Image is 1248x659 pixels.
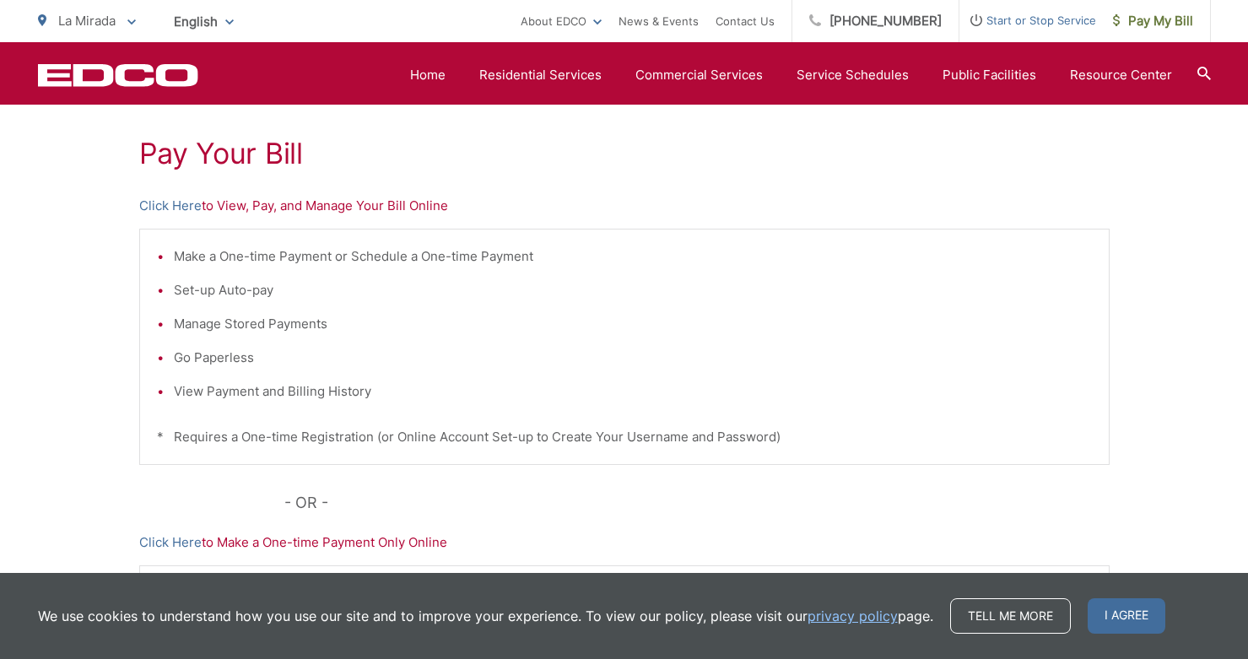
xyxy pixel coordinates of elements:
[38,606,933,626] p: We use cookies to understand how you use our site and to improve your experience. To view our pol...
[635,65,763,85] a: Commercial Services
[174,246,1092,267] li: Make a One-time Payment or Schedule a One-time Payment
[58,13,116,29] span: La Mirada
[1070,65,1172,85] a: Resource Center
[139,532,202,553] a: Click Here
[716,11,775,31] a: Contact Us
[161,7,246,36] span: English
[1113,11,1193,31] span: Pay My Bill
[139,196,202,216] a: Click Here
[284,490,1110,516] p: - OR -
[943,65,1036,85] a: Public Facilities
[479,65,602,85] a: Residential Services
[174,381,1092,402] li: View Payment and Billing History
[950,598,1071,634] a: Tell me more
[38,63,198,87] a: EDCD logo. Return to the homepage.
[174,280,1092,300] li: Set-up Auto-pay
[797,65,909,85] a: Service Schedules
[139,196,1110,216] p: to View, Pay, and Manage Your Bill Online
[139,532,1110,553] p: to Make a One-time Payment Only Online
[157,427,1092,447] p: * Requires a One-time Registration (or Online Account Set-up to Create Your Username and Password)
[619,11,699,31] a: News & Events
[1088,598,1165,634] span: I agree
[410,65,446,85] a: Home
[808,606,898,626] a: privacy policy
[521,11,602,31] a: About EDCO
[174,348,1092,368] li: Go Paperless
[139,137,1110,170] h1: Pay Your Bill
[174,314,1092,334] li: Manage Stored Payments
